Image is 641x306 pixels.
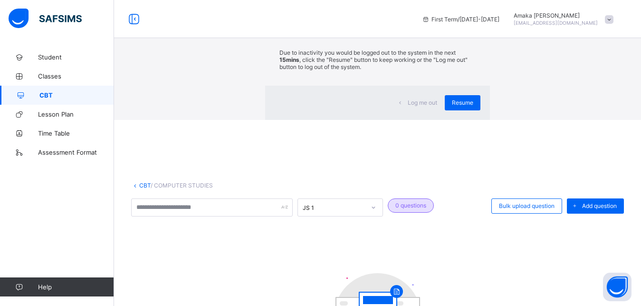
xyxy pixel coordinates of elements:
span: Log me out [408,99,437,106]
span: CBT [39,91,114,99]
span: Add question [582,202,617,209]
div: JS 1 [303,204,365,211]
strong: 15mins [279,56,299,63]
span: Amaka [PERSON_NAME] [514,12,598,19]
span: Time Table [38,129,114,137]
span: Assessment Format [38,148,114,156]
span: Help [38,283,114,291]
img: safsims [9,9,82,29]
span: Student [38,53,114,61]
span: 0 questions [395,202,426,209]
p: Due to inactivity you would be logged out to the system in the next , click the "Resume" button t... [279,49,475,70]
span: Resume [452,99,473,106]
span: / COMPUTER STUDIES [151,182,213,189]
a: CBT [139,182,151,189]
span: Lesson Plan [38,110,114,118]
div: AmakaOKORO [509,12,618,26]
button: Open asap [603,273,631,301]
span: Bulk upload question [499,202,555,209]
span: [EMAIL_ADDRESS][DOMAIN_NAME] [514,20,598,26]
span: Classes [38,72,114,80]
span: session/term information [422,16,499,23]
